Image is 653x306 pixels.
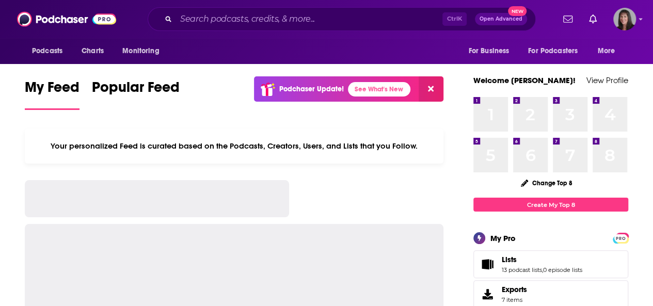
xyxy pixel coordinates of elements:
button: open menu [115,41,172,61]
span: My Feed [25,78,79,102]
a: Show notifications dropdown [559,10,577,28]
div: Search podcasts, credits, & more... [148,7,536,31]
span: Open Advanced [480,17,522,22]
span: Exports [502,285,527,294]
input: Search podcasts, credits, & more... [176,11,442,27]
a: Lists [477,257,498,271]
button: Open AdvancedNew [475,13,527,25]
span: More [598,44,615,58]
span: Logged in as jenstrohm [613,8,636,30]
a: 0 episode lists [543,266,582,273]
a: View Profile [586,75,628,85]
button: open menu [25,41,76,61]
img: User Profile [613,8,636,30]
span: Popular Feed [92,78,180,102]
span: For Podcasters [528,44,578,58]
a: PRO [614,234,627,241]
span: Lists [473,250,628,278]
button: open menu [521,41,593,61]
span: Lists [502,255,517,264]
span: Exports [477,287,498,301]
a: Show notifications dropdown [585,10,601,28]
a: 13 podcast lists [502,266,542,273]
button: open menu [591,41,628,61]
button: Show profile menu [613,8,636,30]
a: Create My Top 8 [473,198,628,212]
a: Lists [502,255,582,264]
span: , [542,266,543,273]
span: Podcasts [32,44,62,58]
a: My Feed [25,78,79,110]
span: Monitoring [122,44,159,58]
img: Podchaser - Follow, Share and Rate Podcasts [17,9,116,29]
div: Your personalized Feed is curated based on the Podcasts, Creators, Users, and Lists that you Follow. [25,128,443,164]
button: open menu [461,41,522,61]
span: Ctrl K [442,12,467,26]
span: For Business [468,44,509,58]
span: 7 items [502,296,527,303]
span: Charts [82,44,104,58]
a: Popular Feed [92,78,180,110]
a: Welcome [PERSON_NAME]! [473,75,576,85]
p: Podchaser Update! [279,85,344,93]
div: My Pro [490,233,516,243]
span: New [508,6,527,16]
a: See What's New [348,82,410,96]
a: Charts [75,41,110,61]
button: Change Top 8 [515,176,579,189]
